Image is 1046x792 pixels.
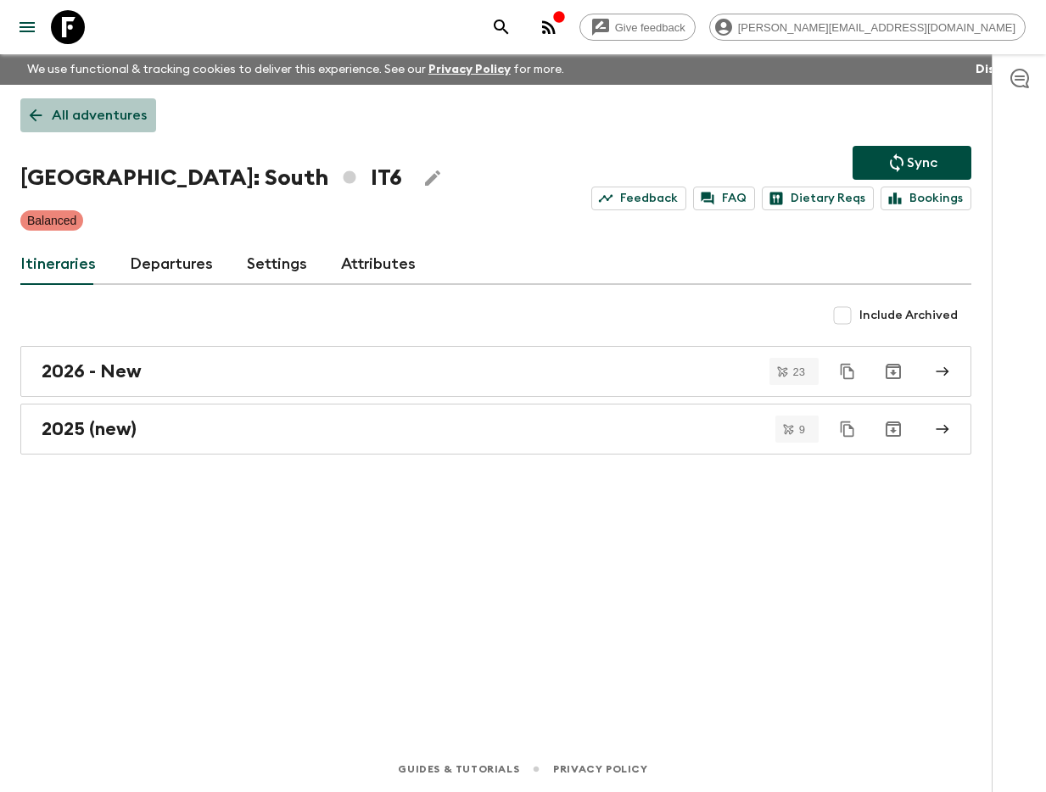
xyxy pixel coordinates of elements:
a: Itineraries [20,244,96,285]
span: [PERSON_NAME][EMAIL_ADDRESS][DOMAIN_NAME] [729,21,1025,34]
h2: 2026 - New [42,360,142,382]
button: Edit Adventure Title [416,161,450,195]
a: Give feedback [579,14,696,41]
h2: 2025 (new) [42,418,137,440]
button: Duplicate [832,414,863,444]
a: Privacy Policy [553,760,647,778]
button: Archive [876,412,910,446]
a: Privacy Policy [428,64,511,75]
a: Dietary Reqs [762,187,874,210]
span: 9 [789,424,815,435]
a: Settings [247,244,307,285]
span: Include Archived [859,307,958,324]
p: Balanced [27,212,76,229]
a: Attributes [341,244,416,285]
p: All adventures [52,105,147,125]
button: Duplicate [832,356,863,387]
button: Archive [876,354,910,388]
a: 2026 - New [20,346,971,397]
p: Sync [907,153,937,173]
span: 23 [783,366,815,377]
a: Feedback [591,187,686,210]
button: Dismiss [971,58,1026,81]
a: FAQ [693,187,755,210]
a: Guides & Tutorials [398,760,519,778]
h1: [GEOGRAPHIC_DATA]: South IT6 [20,161,402,195]
span: Give feedback [606,21,695,34]
a: Departures [130,244,213,285]
a: Bookings [881,187,971,210]
a: 2025 (new) [20,404,971,455]
button: menu [10,10,44,44]
button: search adventures [484,10,518,44]
button: Sync adventure departures to the booking engine [853,146,971,180]
a: All adventures [20,98,156,132]
p: We use functional & tracking cookies to deliver this experience. See our for more. [20,54,571,85]
div: [PERSON_NAME][EMAIL_ADDRESS][DOMAIN_NAME] [709,14,1026,41]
